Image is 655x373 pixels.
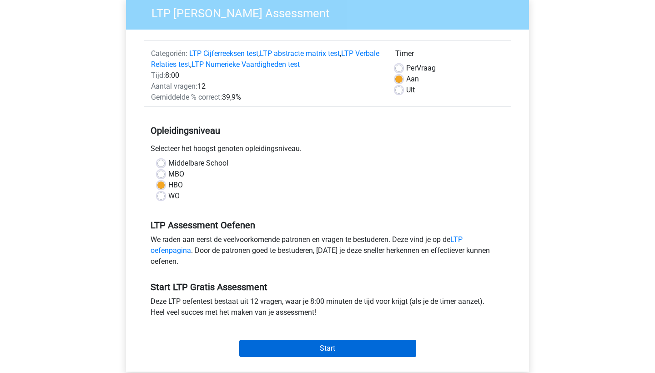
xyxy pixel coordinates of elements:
[144,48,388,70] div: , , ,
[406,74,419,85] label: Aan
[260,49,340,58] a: LTP abstracte matrix test
[168,191,180,202] label: WO
[395,48,504,63] div: Timer
[144,296,511,322] div: Deze LTP oefentest bestaat uit 12 vragen, waar je 8:00 minuten de tijd voor krijgt (als je de tim...
[141,3,522,20] h3: LTP [PERSON_NAME] Assessment
[151,82,197,91] span: Aantal vragen:
[144,92,388,103] div: 39,9%
[168,158,228,169] label: Middelbare School
[144,70,388,81] div: 8:00
[151,220,504,231] h5: LTP Assessment Oefenen
[406,63,436,74] label: Vraag
[406,85,415,96] label: Uit
[151,49,187,58] span: Categoriën:
[151,282,504,292] h5: Start LTP Gratis Assessment
[144,81,388,92] div: 12
[151,121,504,140] h5: Opleidingsniveau
[189,49,258,58] a: LTP Cijferreeksen test
[144,234,511,271] div: We raden aan eerst de veelvoorkomende patronen en vragen te bestuderen. Deze vind je op de . Door...
[144,143,511,158] div: Selecteer het hoogst genoten opleidingsniveau.
[168,180,183,191] label: HBO
[168,169,184,180] label: MBO
[151,93,222,101] span: Gemiddelde % correct:
[191,60,300,69] a: LTP Numerieke Vaardigheden test
[239,340,416,357] input: Start
[406,64,417,72] span: Per
[151,71,165,80] span: Tijd:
